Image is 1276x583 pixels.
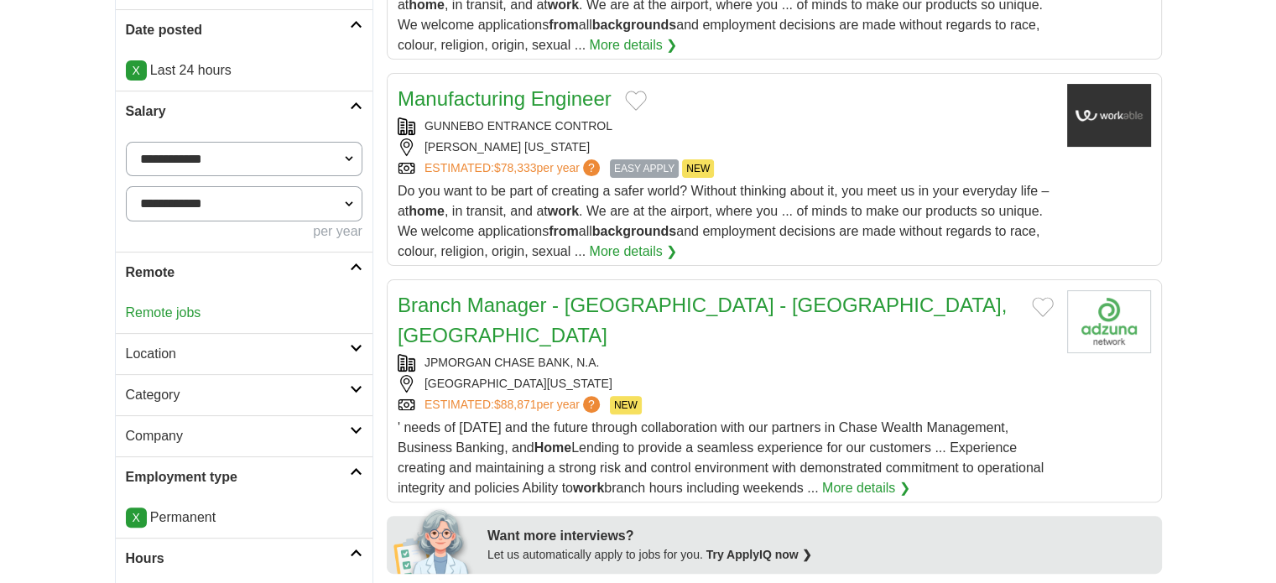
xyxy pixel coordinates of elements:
[398,375,1054,393] div: [GEOGRAPHIC_DATA][US_STATE]
[126,263,350,283] h2: Remote
[116,252,372,293] a: Remote
[583,396,600,413] span: ?
[409,204,445,218] strong: home
[126,508,147,528] a: X
[126,102,350,122] h2: Salary
[116,91,372,132] a: Salary
[126,60,362,81] p: Last 24 hours
[116,456,372,497] a: Employment type
[398,117,1054,135] div: GUNNEBO ENTRANCE CONTROL
[126,60,147,81] a: X
[1032,297,1054,317] button: Add to favorite jobs
[126,305,201,320] a: Remote jobs
[625,91,647,111] button: Add to favorite jobs
[398,184,1049,258] span: Do you want to be part of creating a safer world? Without thinking about it, you meet us in your ...
[610,396,642,414] span: NEW
[126,426,350,446] h2: Company
[116,538,372,579] a: Hours
[494,161,537,174] span: $78,333
[487,546,1152,564] div: Let us automatically apply to jobs for you.
[126,508,362,528] li: Permanent
[126,385,350,405] h2: Category
[126,344,350,364] h2: Location
[682,159,714,178] span: NEW
[487,526,1152,546] div: Want more interviews?
[116,333,372,374] a: Location
[398,294,1007,346] a: Branch Manager - [GEOGRAPHIC_DATA] - [GEOGRAPHIC_DATA], [GEOGRAPHIC_DATA]
[592,18,676,32] strong: backgrounds
[126,467,350,487] h2: Employment type
[573,481,604,495] strong: work
[534,440,571,455] strong: Home
[549,18,579,32] strong: from
[583,159,600,176] span: ?
[822,478,910,498] a: More details ❯
[116,415,372,456] a: Company
[116,374,372,415] a: Category
[494,398,537,411] span: $88,871
[1067,290,1151,353] img: Company logo
[398,87,612,110] a: Manufacturing Engineer
[126,221,362,242] div: per year
[398,420,1044,495] span: ' needs of [DATE] and the future through collaboration with our partners in Chase Wealth Manageme...
[424,159,603,178] a: ESTIMATED:$78,333per year?
[548,204,579,218] strong: work
[1067,84,1151,147] img: Company logo
[589,242,677,262] a: More details ❯
[126,20,350,40] h2: Date posted
[424,396,603,414] a: ESTIMATED:$88,871per year?
[126,549,350,569] h2: Hours
[398,354,1054,372] div: JPMORGAN CHASE BANK, N.A.
[116,9,372,50] a: Date posted
[393,507,475,574] img: apply-iq-scientist.png
[589,35,677,55] a: More details ❯
[706,548,812,561] a: Try ApplyIQ now ❯
[398,138,1054,156] div: [PERSON_NAME] [US_STATE]
[610,159,679,178] span: EASY APPLY
[549,224,579,238] strong: from
[592,224,676,238] strong: backgrounds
